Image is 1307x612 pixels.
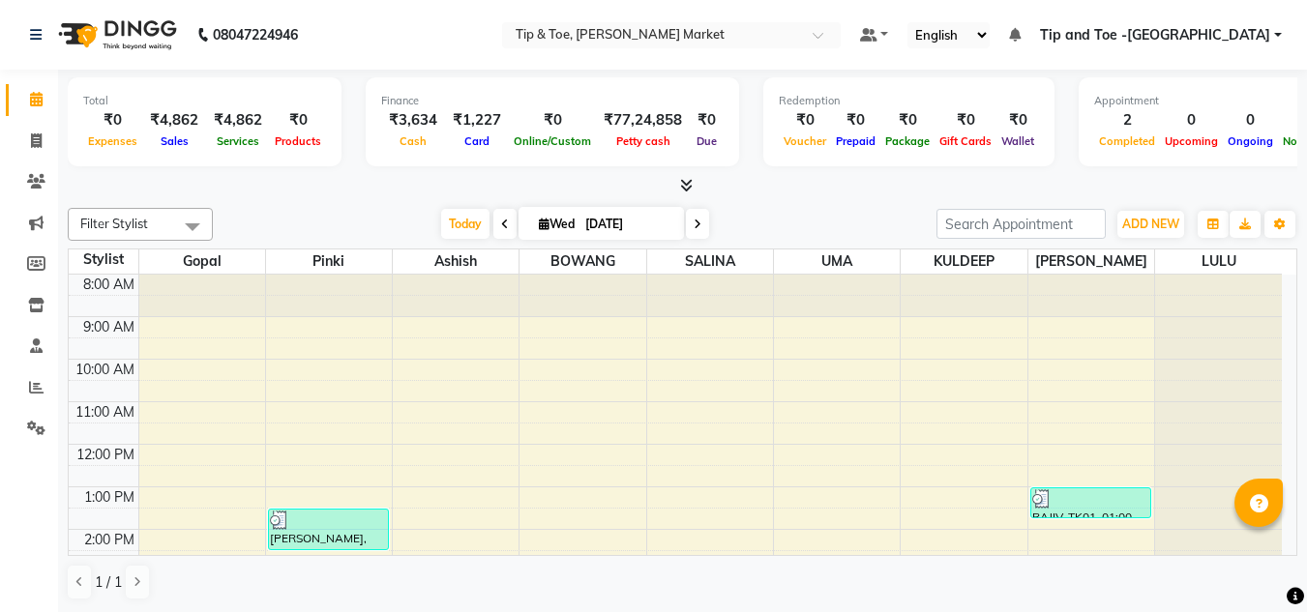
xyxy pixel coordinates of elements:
[579,210,676,239] input: 2025-09-03
[393,249,519,274] span: Ashish
[936,209,1106,239] input: Search Appointment
[79,275,138,295] div: 8:00 AM
[1160,109,1223,131] div: 0
[69,249,138,270] div: Stylist
[460,134,494,148] span: Card
[774,249,900,274] span: UMA
[156,134,193,148] span: Sales
[213,8,298,62] b: 08047224946
[83,134,142,148] span: Expenses
[779,109,831,131] div: ₹0
[79,317,138,337] div: 9:00 AM
[935,134,996,148] span: Gift Cards
[880,134,935,148] span: Package
[266,249,392,274] span: Pinki
[381,93,724,109] div: Finance
[270,134,326,148] span: Products
[534,217,579,231] span: Wed
[831,134,880,148] span: Prepaid
[83,93,326,109] div: Total
[212,134,264,148] span: Services
[901,249,1026,274] span: KULDEEP
[831,109,880,131] div: ₹0
[269,510,388,549] div: [PERSON_NAME], TK02, 01:30 PM-02:30 PM, Cateye Gel Polish,Acrylic Tip Repair
[1094,134,1160,148] span: Completed
[509,134,596,148] span: Online/Custom
[779,134,831,148] span: Voucher
[692,134,722,148] span: Due
[1117,211,1184,238] button: ADD NEW
[80,216,148,231] span: Filter Stylist
[80,530,138,550] div: 2:00 PM
[520,249,645,274] span: BOWANG
[1226,535,1288,593] iframe: chat widget
[935,109,996,131] div: ₹0
[996,109,1039,131] div: ₹0
[142,109,206,131] div: ₹4,862
[73,445,138,465] div: 12:00 PM
[1028,249,1154,274] span: [PERSON_NAME]
[206,109,270,131] div: ₹4,862
[80,487,138,508] div: 1:00 PM
[381,109,445,131] div: ₹3,634
[441,209,490,239] span: Today
[611,134,675,148] span: Petty cash
[1040,25,1270,45] span: Tip and Toe -[GEOGRAPHIC_DATA]
[1122,217,1179,231] span: ADD NEW
[647,249,773,274] span: SALINA
[95,572,122,593] span: 1 / 1
[1223,109,1278,131] div: 0
[49,8,182,62] img: logo
[1223,134,1278,148] span: Ongoing
[779,93,1039,109] div: Redemption
[596,109,690,131] div: ₹77,24,858
[72,402,138,423] div: 11:00 AM
[270,109,326,131] div: ₹0
[509,109,596,131] div: ₹0
[1031,488,1150,517] div: RAJIV, TK01, 01:00 PM-01:45 PM, Essential Pedicure w Scrub
[1094,109,1160,131] div: 2
[1155,249,1282,274] span: LULU
[83,109,142,131] div: ₹0
[139,249,265,274] span: Gopal
[690,109,724,131] div: ₹0
[996,134,1039,148] span: Wallet
[445,109,509,131] div: ₹1,227
[1160,134,1223,148] span: Upcoming
[395,134,431,148] span: Cash
[880,109,935,131] div: ₹0
[72,360,138,380] div: 10:00 AM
